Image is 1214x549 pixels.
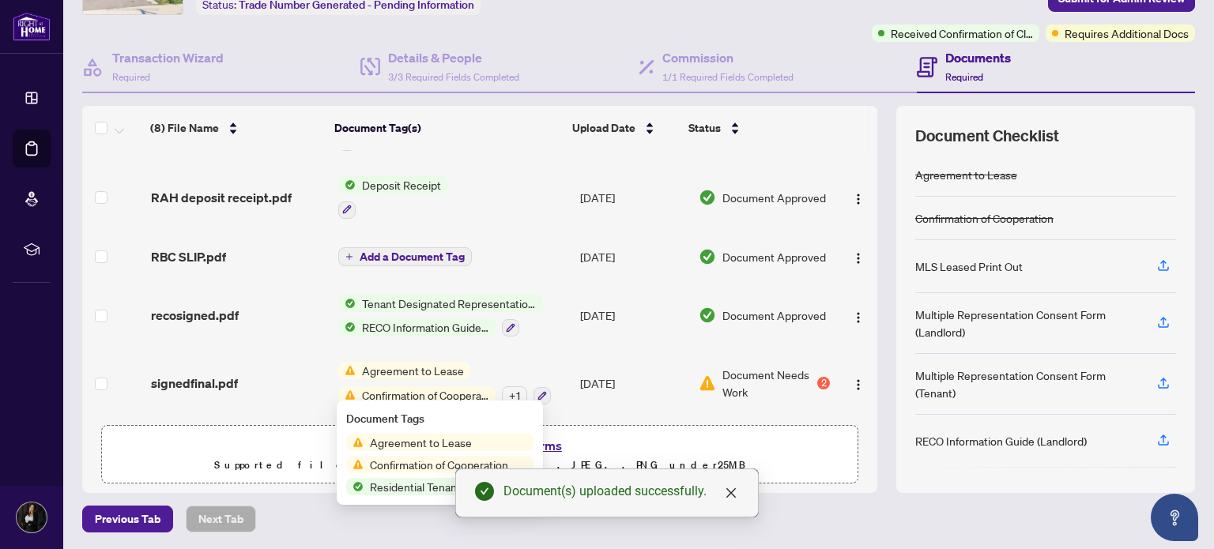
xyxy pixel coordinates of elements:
span: Drag & Drop or [393,435,567,456]
span: Document Needs Work [722,366,815,400]
span: Document Approved [722,248,826,265]
th: Document Tag(s) [328,106,566,150]
td: [DATE] [574,349,692,417]
h4: Documents [945,48,1011,67]
button: Open asap [1151,494,1198,541]
button: Logo [846,303,871,328]
td: [DATE] [574,231,692,282]
div: Confirmation of Cooperation [915,209,1054,227]
span: Agreement to Lease [364,434,478,451]
span: RBC SLIP.pdf [151,247,226,266]
span: Confirmation of Cooperation [356,386,496,404]
span: Requires Additional Docs [1065,24,1189,42]
span: Required [945,71,983,83]
img: Document Status [699,306,716,324]
span: Document Checklist [915,125,1059,147]
div: Document(s) uploaded successfully. [503,482,739,501]
img: Document Status [699,374,716,392]
span: Tenant Designated Representation Agreement [356,295,543,312]
th: Upload Date [566,106,683,150]
img: Logo [852,311,865,324]
span: Agreement to Lease [356,362,470,379]
img: Status Icon [338,386,356,404]
span: Required [112,71,150,83]
td: [DATE] [574,282,692,350]
span: Deposit Receipt [356,176,447,194]
img: Profile Icon [17,502,47,532]
span: RAH deposit receipt.pdf [151,188,292,207]
img: Status Icon [338,362,356,379]
h4: Commission [662,48,794,67]
span: check-circle [475,482,494,501]
span: Status [688,119,721,137]
span: close [725,487,737,499]
div: RECO Information Guide (Landlord) [915,432,1087,449]
span: Document Approved [722,189,826,206]
img: Status Icon [338,295,356,312]
div: MLS Leased Print Out [915,258,1023,275]
span: Add a Document Tag [360,251,465,262]
button: Status IconTenant Designated Representation AgreementStatus IconRECO Information Guide (Tenant) [338,295,543,337]
img: logo [13,12,51,41]
img: Document Status [699,189,716,206]
img: Status Icon [338,176,356,194]
button: Previous Tab [82,506,173,532]
span: RECO Information Guide (Tenant) [356,318,496,336]
button: Status IconDeposit Receipt [338,176,447,219]
img: Document Status [699,248,716,265]
img: Logo [852,252,865,265]
img: Status Icon [346,434,364,451]
img: Logo [852,193,865,205]
img: Logo [852,378,865,391]
div: Agreement to Lease [915,166,1017,183]
button: Logo [846,370,871,396]
span: 3/3 Required Fields Completed [388,71,519,83]
th: Status [682,106,824,150]
div: Document Tags [346,410,533,427]
button: Add a Document Tag [338,247,472,266]
span: Document Approved [722,306,826,324]
span: Upload Date [572,119,635,137]
span: Previous Tab [95,506,160,532]
button: Upload Forms [477,435,567,456]
a: Close [722,484,740,502]
button: Next Tab [186,506,256,532]
div: Multiple Representation Consent Form (Tenant) [915,367,1138,401]
th: (8) File Name [144,106,328,150]
span: 1/1 Required Fields Completed [662,71,794,83]
button: Add a Document Tag [338,246,472,267]
button: Logo [846,244,871,269]
button: Status IconAgreement to LeaseStatus IconConfirmation of Cooperation+1 [338,362,551,404]
img: Status Icon [338,318,356,336]
img: Status Icon [346,478,364,495]
span: signedfinal.pdf [151,374,238,393]
td: [DATE] [574,164,692,231]
span: Residential Tenancy Agreement [364,478,533,495]
span: Drag & Drop orUpload FormsSupported files include .PDF, .JPG, .JPEG, .PNG under25MB [102,426,858,484]
h4: Details & People [388,48,519,67]
button: Logo [846,185,871,210]
span: recosigned.pdf [151,306,239,325]
span: Confirmation of Cooperation [364,456,515,473]
img: Status Icon [346,456,364,473]
span: Received Confirmation of Closing [891,24,1033,42]
div: + 1 [502,386,527,404]
h4: Transaction Wizard [112,48,224,67]
p: Supported files include .PDF, .JPG, .JPEG, .PNG under 25 MB [111,456,848,475]
div: Multiple Representation Consent Form (Landlord) [915,306,1138,340]
div: 2 [817,377,830,389]
span: (8) File Name [150,119,219,137]
span: plus [345,253,353,261]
